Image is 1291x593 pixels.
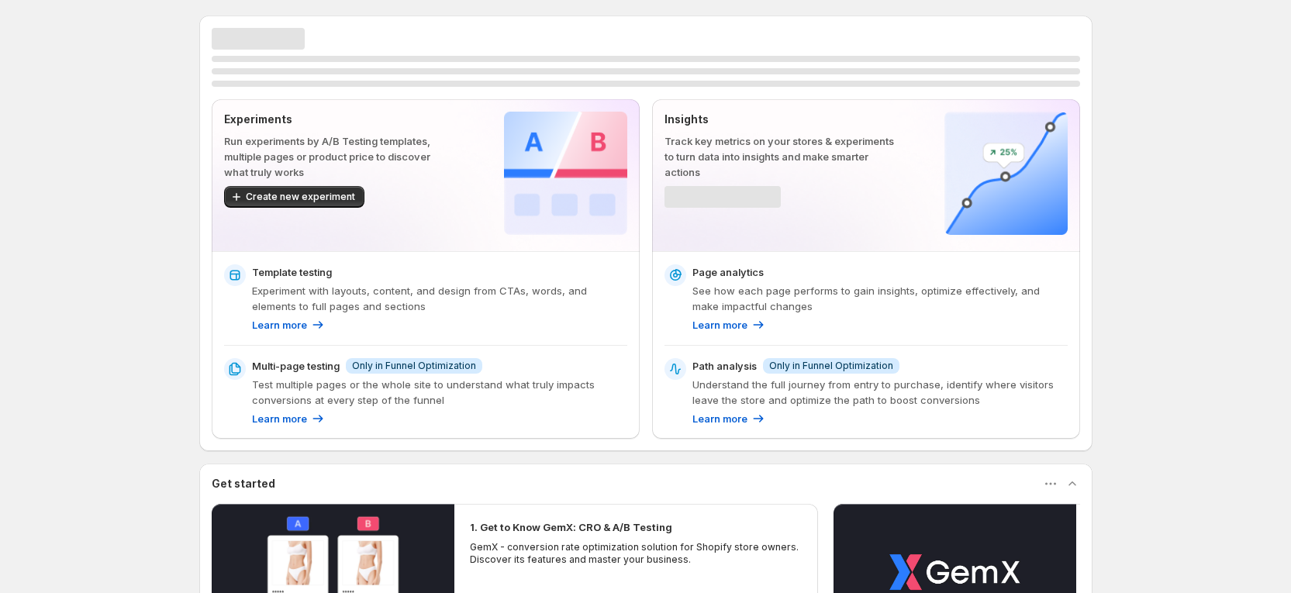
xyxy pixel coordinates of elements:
p: Learn more [692,411,747,426]
img: Experiments [504,112,627,235]
p: See how each page performs to gain insights, optimize effectively, and make impactful changes [692,283,1068,314]
p: Path analysis [692,358,757,374]
h2: 1. Get to Know GemX: CRO & A/B Testing [470,519,672,535]
p: GemX - conversion rate optimization solution for Shopify store owners. Discover its features and ... [470,541,803,566]
a: Learn more [692,411,766,426]
a: Learn more [692,317,766,333]
p: Experiment with layouts, content, and design from CTAs, words, and elements to full pages and sec... [252,283,627,314]
p: Learn more [692,317,747,333]
p: Template testing [252,264,332,280]
p: Insights [664,112,895,127]
p: Understand the full journey from entry to purchase, identify where visitors leave the store and o... [692,377,1068,408]
p: Page analytics [692,264,764,280]
p: Run experiments by A/B Testing templates, multiple pages or product price to discover what truly ... [224,133,454,180]
p: Learn more [252,317,307,333]
span: Only in Funnel Optimization [769,360,893,372]
p: Test multiple pages or the whole site to understand what truly impacts conversions at every step ... [252,377,627,408]
p: Learn more [252,411,307,426]
p: Multi-page testing [252,358,340,374]
span: Create new experiment [246,191,355,203]
button: Create new experiment [224,186,364,208]
a: Learn more [252,411,326,426]
p: Track key metrics on your stores & experiments to turn data into insights and make smarter actions [664,133,895,180]
img: Insights [944,112,1068,235]
h3: Get started [212,476,275,491]
p: Experiments [224,112,454,127]
span: Only in Funnel Optimization [352,360,476,372]
a: Learn more [252,317,326,333]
